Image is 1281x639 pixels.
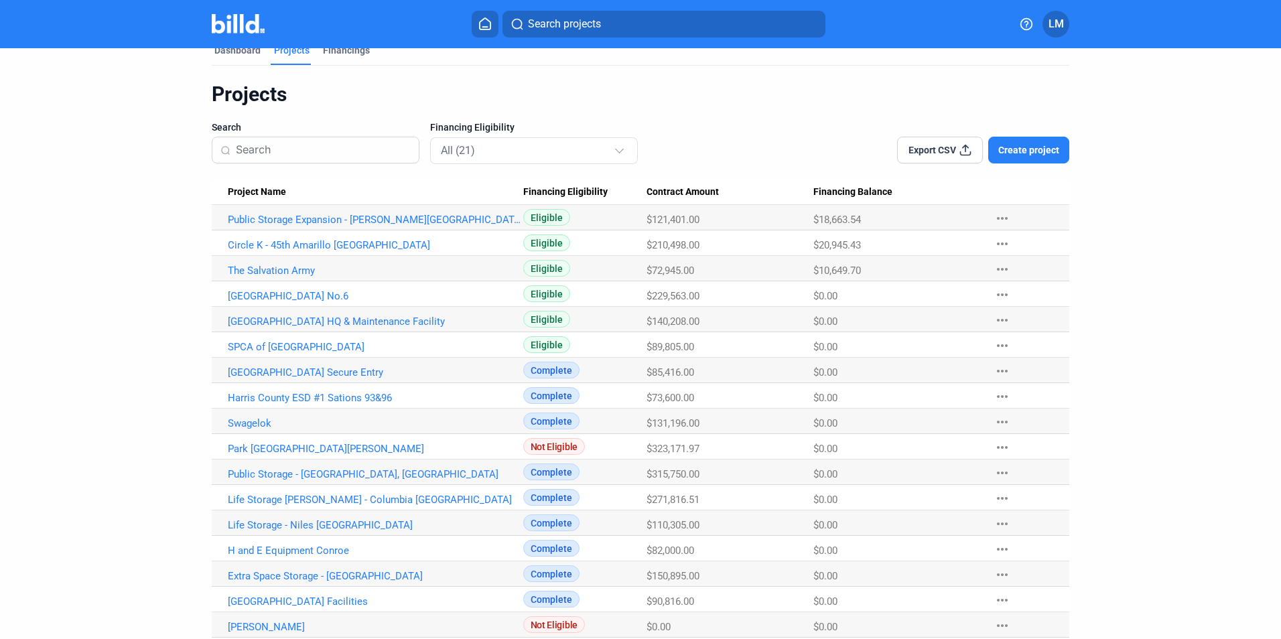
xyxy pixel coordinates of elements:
[994,338,1010,354] mat-icon: more_horiz
[813,545,837,557] span: $0.00
[228,392,523,404] a: Harris County ESD #1 Sations 93&96
[994,210,1010,226] mat-icon: more_horiz
[994,312,1010,328] mat-icon: more_horiz
[813,341,837,353] span: $0.00
[813,494,837,506] span: $0.00
[228,239,523,251] a: Circle K - 45th Amarillo [GEOGRAPHIC_DATA]
[647,265,694,277] span: $72,945.00
[813,186,981,198] div: Financing Balance
[994,363,1010,379] mat-icon: more_horiz
[813,443,837,455] span: $0.00
[523,489,580,506] span: Complete
[228,315,523,328] a: [GEOGRAPHIC_DATA] HQ & Maintenance Facility
[813,290,837,302] span: $0.00
[523,186,608,198] span: Financing Eligibility
[228,341,523,353] a: SPCA of [GEOGRAPHIC_DATA]
[236,136,411,164] input: Search
[502,11,825,38] button: Search projects
[647,545,694,557] span: $82,000.00
[647,315,699,328] span: $140,208.00
[647,494,699,506] span: $271,816.51
[813,392,837,404] span: $0.00
[523,514,580,531] span: Complete
[523,387,580,404] span: Complete
[897,137,983,163] button: Export CSV
[228,417,523,429] a: Swagelok
[523,285,570,302] span: Eligible
[1042,11,1069,38] button: LM
[813,265,861,277] span: $10,649.70
[647,417,699,429] span: $131,196.00
[528,16,601,32] span: Search projects
[994,567,1010,583] mat-icon: more_horiz
[523,591,580,608] span: Complete
[228,570,523,582] a: Extra Space Storage - [GEOGRAPHIC_DATA]
[813,595,837,608] span: $0.00
[994,439,1010,455] mat-icon: more_horiz
[228,595,523,608] a: [GEOGRAPHIC_DATA] Facilities
[441,144,475,157] mat-select-trigger: All (21)
[647,392,694,404] span: $73,600.00
[647,186,719,198] span: Contract Amount
[228,186,286,198] span: Project Name
[647,443,699,455] span: $323,171.97
[813,315,837,328] span: $0.00
[647,519,699,531] span: $110,305.00
[813,239,861,251] span: $20,945.43
[988,137,1069,163] button: Create project
[523,209,570,226] span: Eligible
[813,417,837,429] span: $0.00
[228,519,523,531] a: Life Storage - Niles [GEOGRAPHIC_DATA]
[994,465,1010,481] mat-icon: more_horiz
[994,414,1010,430] mat-icon: more_horiz
[228,443,523,455] a: Park [GEOGRAPHIC_DATA][PERSON_NAME]
[647,186,813,198] div: Contract Amount
[647,214,699,226] span: $121,401.00
[647,468,699,480] span: $315,750.00
[228,265,523,277] a: The Salvation Army
[228,494,523,506] a: Life Storage [PERSON_NAME] - Columbia [GEOGRAPHIC_DATA]
[212,121,241,134] span: Search
[994,388,1010,405] mat-icon: more_horiz
[994,592,1010,608] mat-icon: more_horiz
[994,236,1010,252] mat-icon: more_horiz
[994,541,1010,557] mat-icon: more_horiz
[994,490,1010,506] mat-icon: more_horiz
[813,468,837,480] span: $0.00
[647,570,699,582] span: $150,895.00
[523,464,580,480] span: Complete
[523,438,585,455] span: Not Eligible
[647,341,694,353] span: $89,805.00
[813,214,861,226] span: $18,663.54
[228,621,523,633] a: [PERSON_NAME]
[212,14,265,33] img: Billd Company Logo
[323,44,370,57] div: Financings
[228,186,523,198] div: Project Name
[994,516,1010,532] mat-icon: more_horiz
[813,366,837,378] span: $0.00
[523,540,580,557] span: Complete
[813,621,837,633] span: $0.00
[1049,16,1064,32] span: LM
[228,290,523,302] a: [GEOGRAPHIC_DATA] No.6
[228,468,523,480] a: Public Storage - [GEOGRAPHIC_DATA], [GEOGRAPHIC_DATA]
[523,234,570,251] span: Eligible
[647,290,699,302] span: $229,563.00
[647,621,671,633] span: $0.00
[212,82,1069,107] div: Projects
[214,44,261,57] div: Dashboard
[274,44,310,57] div: Projects
[523,616,585,633] span: Not Eligible
[523,260,570,277] span: Eligible
[813,186,892,198] span: Financing Balance
[228,366,523,378] a: [GEOGRAPHIC_DATA] Secure Entry
[430,121,515,134] span: Financing Eligibility
[523,186,647,198] div: Financing Eligibility
[523,362,580,378] span: Complete
[994,618,1010,634] mat-icon: more_horiz
[228,545,523,557] a: H and E Equipment Conroe
[813,570,837,582] span: $0.00
[908,143,956,157] span: Export CSV
[813,519,837,531] span: $0.00
[647,366,694,378] span: $85,416.00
